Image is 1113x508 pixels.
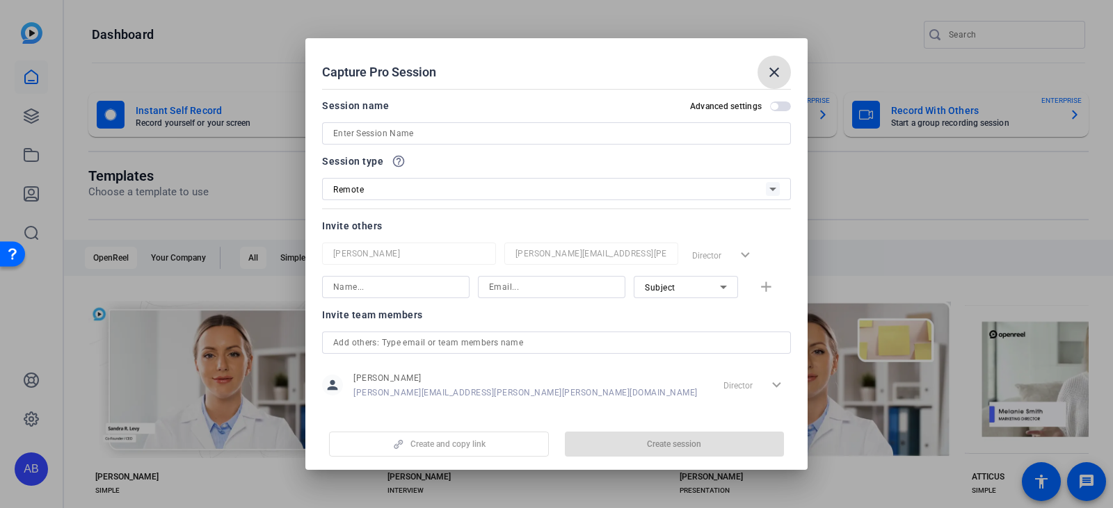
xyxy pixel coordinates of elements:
[322,97,389,114] div: Session name
[515,245,667,262] input: Email...
[333,125,780,142] input: Enter Session Name
[489,279,614,295] input: Email...
[322,218,791,234] div: Invite others
[690,101,762,112] h2: Advanced settings
[333,185,364,195] span: Remote
[322,153,383,170] span: Session type
[392,154,406,168] mat-icon: help_outline
[353,387,698,398] span: [PERSON_NAME][EMAIL_ADDRESS][PERSON_NAME][PERSON_NAME][DOMAIN_NAME]
[322,375,343,395] mat-icon: person
[333,279,458,295] input: Name...
[333,334,780,351] input: Add others: Type email or team members name
[645,283,675,293] span: Subject
[333,245,485,262] input: Name...
[353,372,698,384] span: [PERSON_NAME]
[322,56,791,89] div: Capture Pro Session
[766,64,783,81] mat-icon: close
[322,306,791,323] div: Invite team members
